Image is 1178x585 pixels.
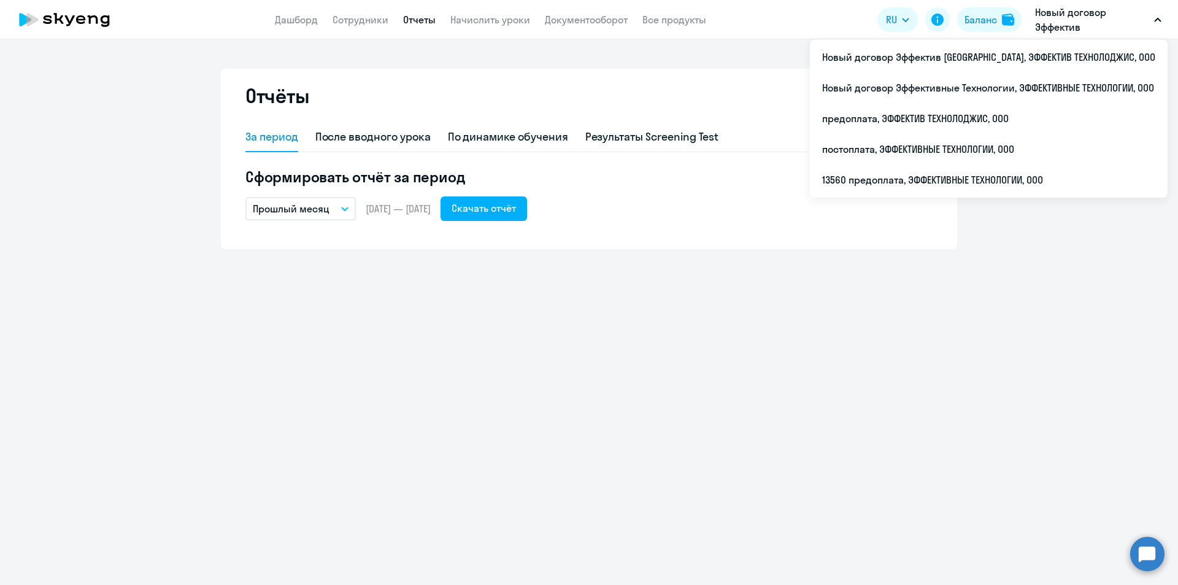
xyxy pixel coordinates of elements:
p: Прошлый месяц [253,201,329,216]
span: RU [886,12,897,27]
div: После вводного урока [315,129,431,145]
ul: RU [810,39,1168,198]
a: Документооборот [545,14,628,26]
div: Баланс [964,12,997,27]
div: Результаты Screening Test [585,129,719,145]
a: Все продукты [642,14,706,26]
p: Новый договор Эффектив [GEOGRAPHIC_DATA], ЭФФЕКТИВ ТЕХНОЛОДЖИС, ООО [1035,5,1149,34]
h5: Сформировать отчёт за период [245,167,933,187]
div: За период [245,129,298,145]
button: RU [877,7,918,32]
a: Дашборд [275,14,318,26]
a: Отчеты [403,14,436,26]
a: Сотрудники [333,14,388,26]
img: balance [1002,14,1014,26]
div: Скачать отчёт [452,201,516,215]
button: Скачать отчёт [441,196,527,221]
button: Прошлый месяц [245,197,356,220]
span: [DATE] — [DATE] [366,202,431,215]
a: Начислить уроки [450,14,530,26]
button: Балансbalance [957,7,1022,32]
div: По динамике обучения [448,129,568,145]
button: Новый договор Эффектив [GEOGRAPHIC_DATA], ЭФФЕКТИВ ТЕХНОЛОДЖИС, ООО [1029,5,1168,34]
h2: Отчёты [245,83,309,108]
